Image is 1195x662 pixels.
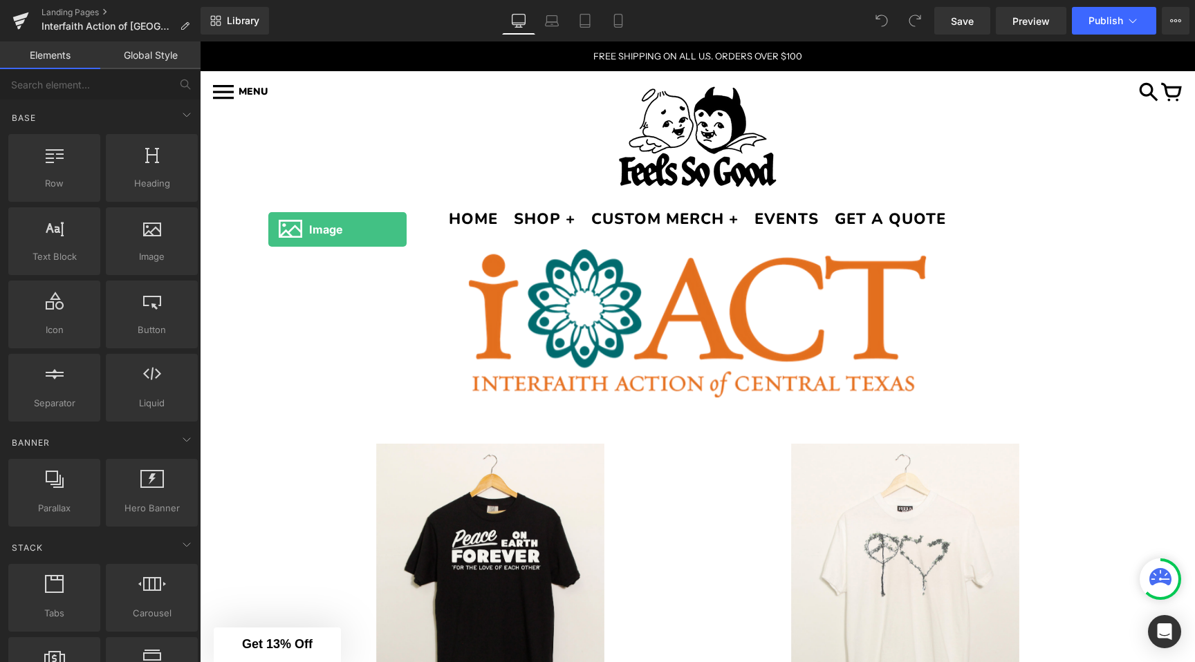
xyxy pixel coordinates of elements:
a: Landing Pages [41,7,201,18]
a: GET A QUOTE [635,167,746,188]
a: Global Style [100,41,201,69]
img: Feels So Good [411,41,584,151]
a: Desktop [502,7,535,35]
a: Laptop [535,7,568,35]
a: Mobile [602,7,635,35]
span: Button [110,323,194,337]
span: Base [10,111,37,124]
a: Tablet [568,7,602,35]
button: More [1162,7,1189,35]
span: Preview [1012,14,1050,28]
span: Banner [10,436,51,449]
ul: Secondary [21,162,974,187]
span: Separator [12,396,96,410]
button: Publish [1072,7,1156,35]
button: Redo [901,7,929,35]
div: Open Intercom Messenger [1148,615,1181,648]
span: MENU [39,44,68,57]
a: EVENTS [555,167,619,188]
a: SHOP + [314,167,376,188]
a: Preview [996,7,1066,35]
span: Heading [110,176,194,191]
span: Tabs [12,606,96,621]
span: Interfaith Action of [GEOGRAPHIC_DATA][US_STATE] [41,21,174,32]
a: CUSTOM MERCH + [391,167,539,188]
span: Image [110,249,194,264]
span: Text Block [12,249,96,264]
a: HOME [249,167,298,188]
a: MENU [13,45,68,57]
span: Save [951,14,974,28]
span: Row [12,176,96,191]
button: Undo [868,7,896,35]
span: Parallax [12,501,96,516]
a: New Library [201,7,269,35]
span: Publish [1089,15,1123,26]
span: Stack [10,541,44,554]
span: Library [227,15,259,27]
span: Hero Banner [110,501,194,516]
span: Icon [12,323,96,337]
span: Liquid [110,396,194,410]
span: Carousel [110,606,194,621]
